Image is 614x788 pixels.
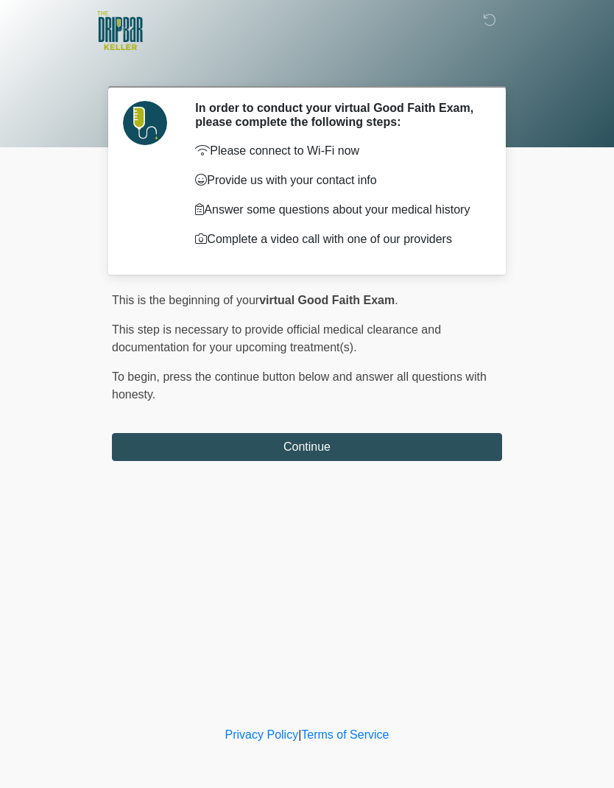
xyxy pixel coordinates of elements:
[195,101,480,129] h2: In order to conduct your virtual Good Faith Exam, please complete the following steps:
[112,323,441,353] span: This step is necessary to provide official medical clearance and documentation for your upcoming ...
[97,11,143,50] img: The DRIPBaR - Keller Logo
[259,294,395,306] strong: virtual Good Faith Exam
[101,53,513,80] h1: ‎ ‎
[112,370,487,401] span: press the continue button below and answer all questions with honesty.
[301,728,389,741] a: Terms of Service
[112,294,259,306] span: This is the beginning of your
[112,370,163,383] span: To begin,
[195,231,480,248] p: Complete a video call with one of our providers
[195,201,480,219] p: Answer some questions about your medical history
[195,142,480,160] p: Please connect to Wi-Fi now
[195,172,480,189] p: Provide us with your contact info
[298,728,301,741] a: |
[225,728,299,741] a: Privacy Policy
[112,433,502,461] button: Continue
[123,101,167,145] img: Agent Avatar
[395,294,398,306] span: .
